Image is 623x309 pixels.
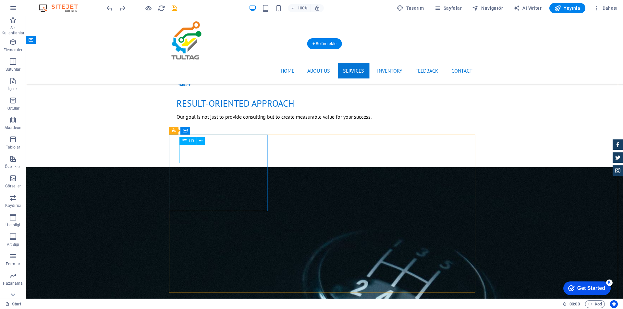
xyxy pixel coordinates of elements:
div: Get Started [19,7,47,13]
i: Geri al: Metni değiştir (Ctrl+Z) [106,5,113,12]
button: redo [118,4,126,12]
div: Get Started 5 items remaining, 0% complete [5,3,53,17]
p: Tablolar [6,145,20,150]
p: Kaydırıcı [5,203,21,208]
span: Kod [588,300,602,308]
p: Özellikler [5,164,21,169]
span: H3 [189,139,194,143]
p: Elementler [4,47,22,53]
h6: 100% [298,4,308,12]
img: Editor Logo [37,4,86,12]
p: Alt Bigi [7,242,19,247]
p: İçerik [8,86,18,91]
button: Ön izleme modundan çıkıp düzenlemeye devam etmek için buraya tıklayın [144,4,152,12]
a: Seçimi iptal etmek için tıkla. Sayfaları açmak için çift tıkla [5,300,21,308]
button: Sayfalar [432,3,464,13]
i: Sayfayı yeniden yükleyin [158,5,165,12]
span: Sayfalar [434,5,462,11]
p: Üst bilgi [6,222,20,228]
span: : [574,302,575,306]
span: Dahası [593,5,617,11]
span: Navigatör [472,5,503,11]
p: Kutular [6,106,20,111]
span: AI Writer [513,5,542,11]
p: Formlar [6,261,20,267]
button: undo [105,4,113,12]
button: Kod [585,300,605,308]
p: Sütunlar [6,67,21,72]
button: Navigatör [470,3,506,13]
i: Kaydet (Ctrl+S) [171,5,178,12]
div: 5 [48,1,55,8]
h6: Oturum süresi [563,300,580,308]
span: Tasarım [397,5,424,11]
button: Usercentrics [610,300,618,308]
button: 100% [288,4,311,12]
button: save [170,4,178,12]
i: Yinele: Elementleri taşı (Ctrl+Y, ⌘+Y) [119,5,126,12]
button: reload [157,4,165,12]
span: 00 00 [569,300,580,308]
span: Yayınla [555,5,580,11]
button: Dahası [591,3,620,13]
button: AI Writer [511,3,544,13]
p: Görseller [5,184,21,189]
button: Yayınla [549,3,585,13]
div: + Bölüm ekle [307,38,342,49]
p: Akordeon [5,125,22,130]
p: Pazarlama [3,281,23,286]
button: Tasarım [394,3,426,13]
